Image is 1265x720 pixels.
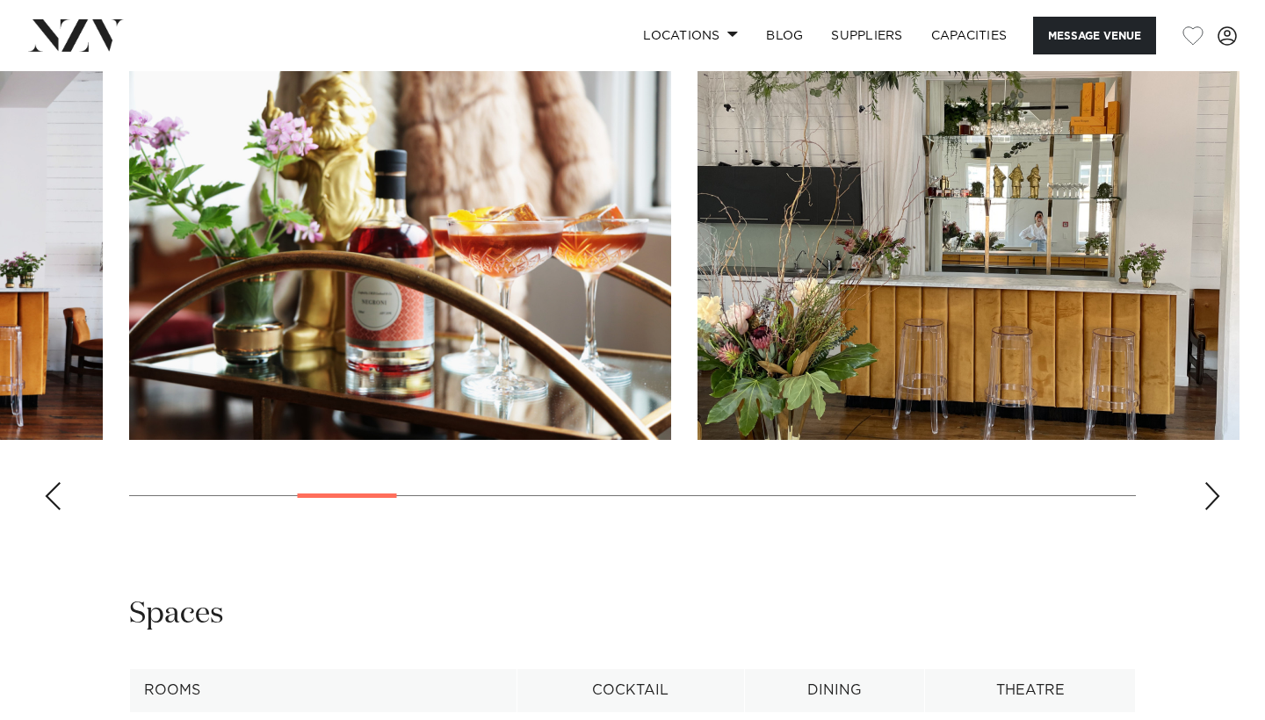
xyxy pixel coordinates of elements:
th: Theatre [925,669,1136,712]
h2: Spaces [129,594,224,634]
button: Message Venue [1033,17,1156,54]
swiper-slide: 4 / 18 [129,42,671,440]
img: nzv-logo.png [28,19,124,51]
a: Capacities [917,17,1022,54]
a: SUPPLIERS [817,17,916,54]
a: Locations [629,17,752,54]
th: Dining [744,669,924,712]
a: BLOG [752,17,817,54]
th: Rooms [130,669,517,712]
swiper-slide: 5 / 18 [698,42,1240,440]
th: Cocktail [517,669,744,712]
